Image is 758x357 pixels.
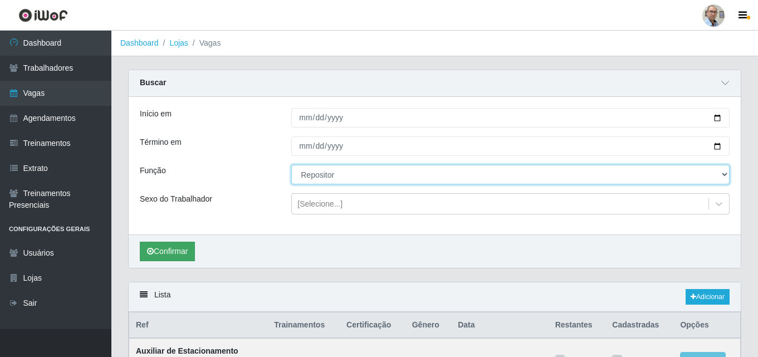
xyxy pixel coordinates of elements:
[140,108,172,120] label: Início em
[297,198,343,210] div: [Selecione...]
[291,108,730,128] input: 00/00/0000
[136,346,238,355] strong: Auxiliar de Estacionamento
[140,193,212,205] label: Sexo do Trabalhador
[111,31,758,56] nav: breadcrumb
[605,312,673,339] th: Cadastradas
[18,8,68,22] img: CoreUI Logo
[340,312,405,339] th: Certificação
[673,312,740,339] th: Opções
[140,136,182,148] label: Término em
[686,289,730,305] a: Adicionar
[291,136,730,156] input: 00/00/0000
[140,78,166,87] strong: Buscar
[188,37,221,49] li: Vagas
[129,282,741,312] div: Lista
[129,312,268,339] th: Ref
[451,312,548,339] th: Data
[549,312,606,339] th: Restantes
[267,312,340,339] th: Trainamentos
[140,165,166,177] label: Função
[120,38,159,47] a: Dashboard
[140,242,195,261] button: Confirmar
[405,312,451,339] th: Gênero
[169,38,188,47] a: Lojas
